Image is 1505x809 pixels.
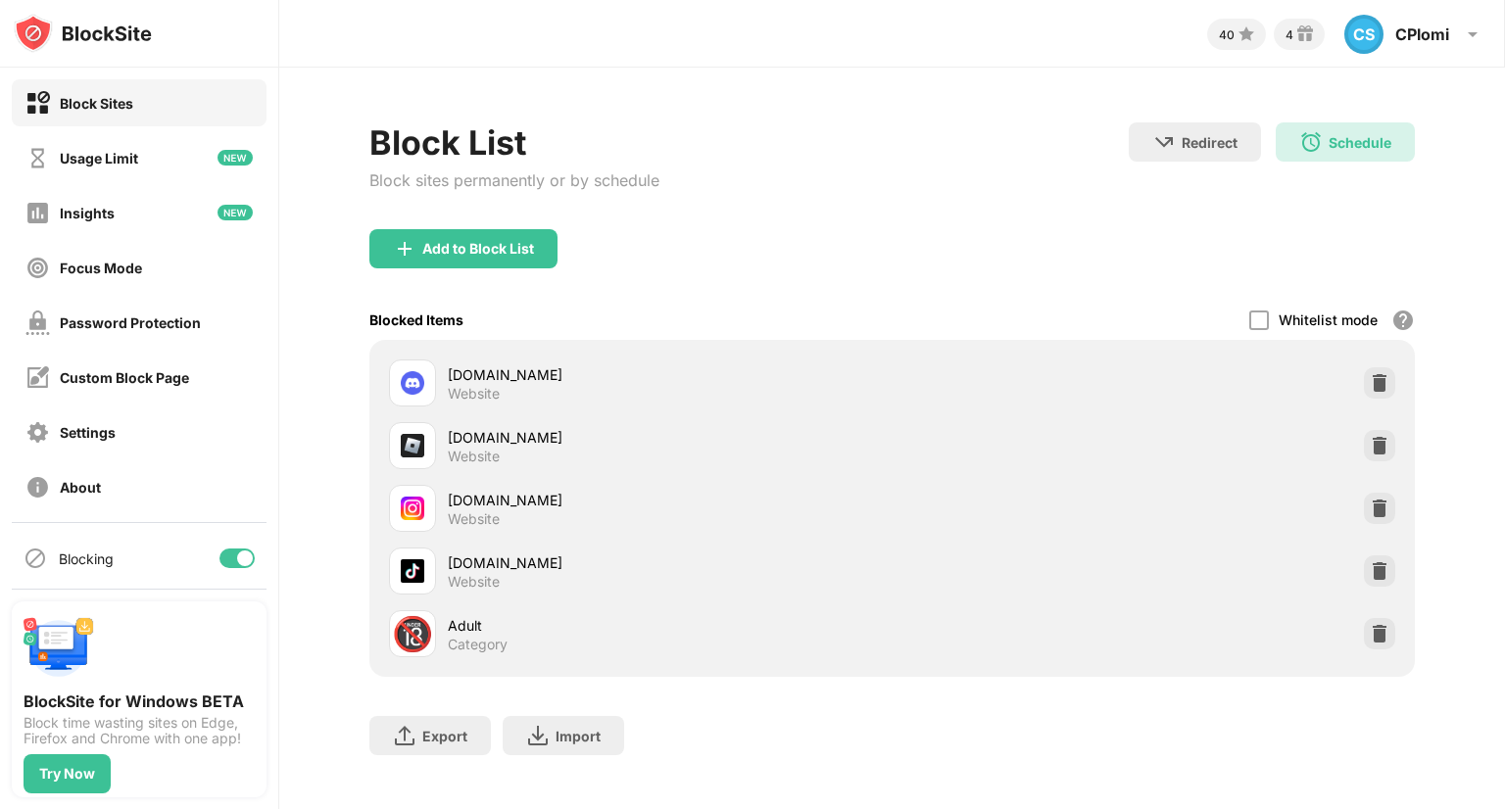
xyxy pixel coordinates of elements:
[25,256,50,280] img: focus-off.svg
[369,170,659,190] div: Block sites permanently or by schedule
[24,613,94,684] img: push-desktop.svg
[25,365,50,390] img: customize-block-page-off.svg
[24,691,255,711] div: BlockSite for Windows BETA
[369,122,659,163] div: Block List
[448,490,892,510] div: [DOMAIN_NAME]
[448,636,508,653] div: Category
[1279,311,1378,328] div: Whitelist mode
[60,424,116,441] div: Settings
[448,427,892,448] div: [DOMAIN_NAME]
[1344,15,1384,54] div: CS
[25,475,50,500] img: about-off.svg
[422,241,534,257] div: Add to Block List
[59,550,114,567] div: Blocking
[25,201,50,225] img: insights-off.svg
[60,369,189,386] div: Custom Block Page
[25,420,50,445] img: settings-off.svg
[422,728,467,744] div: Export
[60,95,133,112] div: Block Sites
[60,314,201,331] div: Password Protection
[1219,27,1235,42] div: 40
[24,547,47,570] img: blocking-icon.svg
[448,385,500,403] div: Website
[218,150,253,166] img: new-icon.svg
[60,479,101,496] div: About
[60,260,142,276] div: Focus Mode
[448,364,892,385] div: [DOMAIN_NAME]
[25,310,50,335] img: password-protection-off.svg
[24,715,255,746] div: Block time wasting sites on Edge, Firefox and Chrome with one app!
[448,573,500,591] div: Website
[448,615,892,636] div: Adult
[25,91,50,116] img: block-on.svg
[60,205,115,221] div: Insights
[1182,134,1238,151] div: Redirect
[1329,134,1391,151] div: Schedule
[448,552,892,573] div: [DOMAIN_NAME]
[401,434,424,457] img: favicons
[39,766,95,782] div: Try Now
[14,14,152,53] img: logo-blocksite.svg
[369,311,463,328] div: Blocked Items
[401,559,424,583] img: favicons
[401,497,424,520] img: favicons
[60,150,138,167] div: Usage Limit
[556,728,601,744] div: Import
[448,510,500,528] div: Website
[218,205,253,220] img: new-icon.svg
[401,371,424,395] img: favicons
[1235,23,1258,46] img: points-small.svg
[1293,23,1317,46] img: reward-small.svg
[448,448,500,465] div: Website
[1286,27,1293,42] div: 4
[392,614,433,654] div: 🔞
[25,146,50,170] img: time-usage-off.svg
[1395,24,1449,44] div: CPlomi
